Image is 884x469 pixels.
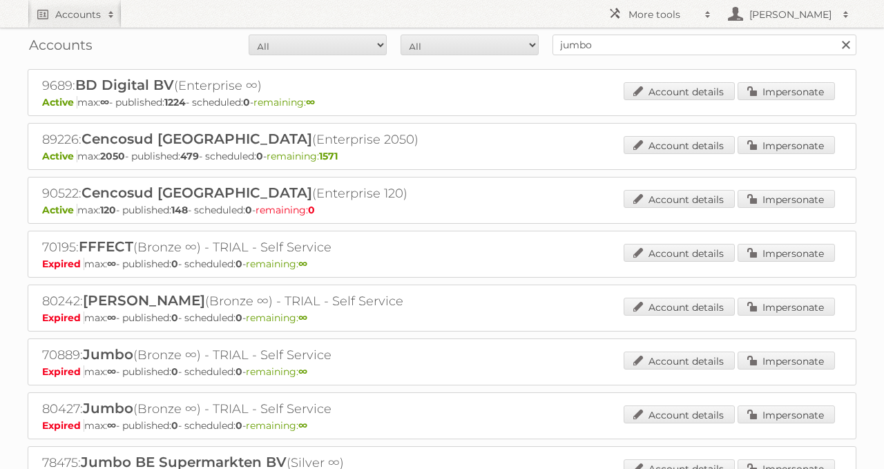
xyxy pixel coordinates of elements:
strong: 0 [236,312,242,324]
strong: 479 [180,150,199,162]
a: Account details [624,82,735,100]
h2: 80242: (Bronze ∞) - TRIAL - Self Service [42,292,526,310]
a: Account details [624,298,735,316]
h2: 70195: (Bronze ∞) - TRIAL - Self Service [42,238,526,256]
a: Account details [624,352,735,370]
span: Jumbo [83,400,133,417]
strong: 0 [236,258,242,270]
strong: 1224 [164,96,186,108]
p: max: - published: - scheduled: - [42,258,842,270]
span: Cencosud [GEOGRAPHIC_DATA] [81,131,312,147]
span: Jumbo [83,346,133,363]
strong: ∞ [306,96,315,108]
strong: ∞ [107,419,116,432]
strong: 0 [243,96,250,108]
a: Account details [624,244,735,262]
strong: ∞ [107,258,116,270]
strong: 120 [100,204,116,216]
strong: ∞ [298,312,307,324]
h2: 90522: (Enterprise 120) [42,184,526,202]
p: max: - published: - scheduled: - [42,312,842,324]
span: remaining: [246,365,307,378]
a: Account details [624,136,735,154]
strong: 0 [245,204,252,216]
a: Impersonate [738,244,835,262]
span: BD Digital BV [75,77,174,93]
strong: ∞ [107,312,116,324]
strong: 0 [171,258,178,270]
h2: 89226: (Enterprise 2050) [42,131,526,149]
span: Cencosud [GEOGRAPHIC_DATA] [81,184,312,201]
span: FFFECT [79,238,133,255]
span: remaining: [267,150,338,162]
h2: 9689: (Enterprise ∞) [42,77,526,95]
h2: More tools [628,8,698,21]
h2: Accounts [55,8,101,21]
strong: ∞ [298,258,307,270]
a: Impersonate [738,352,835,370]
strong: 0 [256,150,263,162]
span: Expired [42,258,84,270]
strong: ∞ [298,365,307,378]
strong: 1571 [319,150,338,162]
a: Account details [624,405,735,423]
p: max: - published: - scheduled: - [42,150,842,162]
strong: 0 [236,365,242,378]
span: Expired [42,419,84,432]
strong: 148 [171,204,188,216]
a: Impersonate [738,82,835,100]
strong: 0 [308,204,315,216]
strong: 0 [236,419,242,432]
h2: [PERSON_NAME] [746,8,836,21]
strong: 0 [171,365,178,378]
strong: ∞ [100,96,109,108]
p: max: - published: - scheduled: - [42,96,842,108]
strong: 0 [171,419,178,432]
strong: 0 [171,312,178,324]
h2: 80427: (Bronze ∞) - TRIAL - Self Service [42,400,526,418]
span: [PERSON_NAME] [83,292,205,309]
a: Impersonate [738,136,835,154]
span: Active [42,96,77,108]
a: Impersonate [738,190,835,208]
span: remaining: [246,312,307,324]
strong: 2050 [100,150,125,162]
p: max: - published: - scheduled: - [42,204,842,216]
span: remaining: [253,96,315,108]
a: Impersonate [738,298,835,316]
strong: ∞ [298,419,307,432]
span: Active [42,150,77,162]
h2: 70889: (Bronze ∞) - TRIAL - Self Service [42,346,526,364]
a: Account details [624,190,735,208]
strong: ∞ [107,365,116,378]
span: Expired [42,365,84,378]
span: remaining: [246,258,307,270]
p: max: - published: - scheduled: - [42,419,842,432]
p: max: - published: - scheduled: - [42,365,842,378]
a: Impersonate [738,405,835,423]
span: Active [42,204,77,216]
span: remaining: [256,204,315,216]
span: Expired [42,312,84,324]
span: remaining: [246,419,307,432]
